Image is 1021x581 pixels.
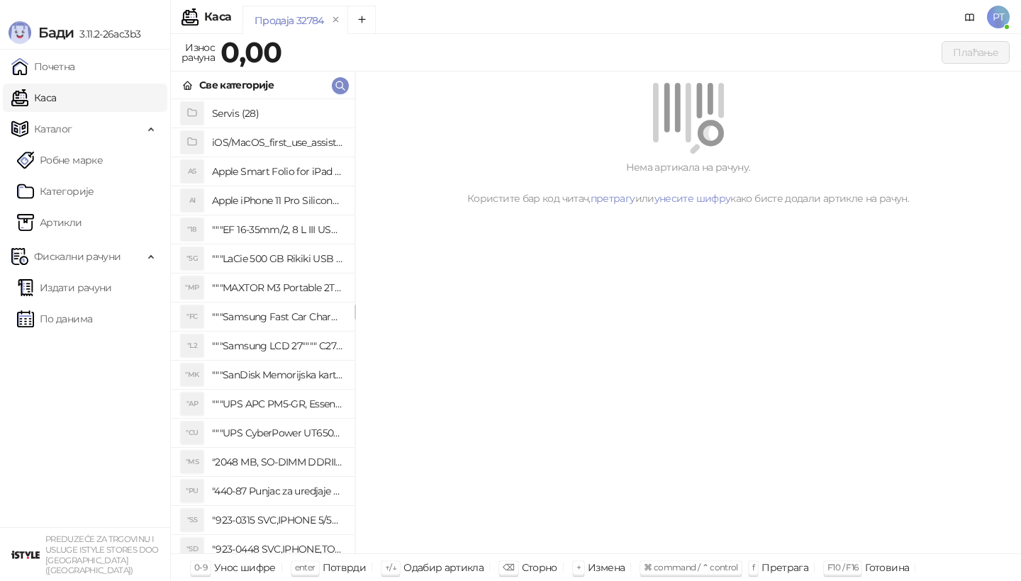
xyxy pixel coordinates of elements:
[17,177,94,205] a: Категорије
[45,534,159,575] small: PREDUZEĆE ZA TRGOVINU I USLUGE ISTYLE STORES DOO [GEOGRAPHIC_DATA] ([GEOGRAPHIC_DATA])
[295,562,316,572] span: enter
[327,14,345,26] button: remove
[17,273,112,302] a: Издати рачуни
[212,131,343,154] h4: iOS/MacOS_first_use_assistance (4)
[752,562,754,572] span: f
[181,451,203,473] div: "MS
[214,558,276,577] div: Унос шифре
[591,192,635,205] a: претрагу
[212,218,343,241] h4: """EF 16-35mm/2, 8 L III USM"""
[11,84,56,112] a: Каса
[212,276,343,299] h4: """MAXTOR M3 Portable 2TB 2.5"""" crni eksterni hard disk HX-M201TCB/GM"""
[38,24,74,41] span: Бади
[181,509,203,531] div: "S5
[181,393,203,415] div: "AP
[403,558,484,577] div: Одабир артикла
[171,99,355,553] div: grid
[212,363,343,386] h4: """SanDisk Memorijska kartica 256GB microSDXC sa SD adapterom SDSQXA1-256G-GN6MA - Extreme PLUS, ...
[212,305,343,328] h4: """Samsung Fast Car Charge Adapter, brzi auto punja_, boja crna"""
[221,35,281,69] strong: 0,00
[181,538,203,560] div: "SD
[588,558,625,577] div: Измена
[212,189,343,212] h4: Apple iPhone 11 Pro Silicone Case - Black
[204,11,231,23] div: Каса
[654,192,731,205] a: унесите шифру
[865,558,909,577] div: Готовина
[181,305,203,328] div: "FC
[644,562,738,572] span: ⌘ command / ⌃ control
[194,562,207,572] span: 0-9
[181,276,203,299] div: "MP
[199,77,274,93] div: Све категорије
[17,146,103,174] a: Робне марке
[827,562,858,572] span: F10 / F16
[11,52,75,81] a: Почетна
[212,160,343,183] h4: Apple Smart Folio for iPad mini (A17 Pro) - Sage
[522,558,557,577] div: Сторно
[212,538,343,560] h4: "923-0448 SVC,IPHONE,TOURQUE DRIVER KIT .65KGF- CM Šrafciger "
[323,558,367,577] div: Потврди
[372,159,1004,206] div: Нема артикала на рачуну. Користите бар код читач, или како бисте додали артикле на рачун.
[255,13,324,28] div: Продаја 32784
[347,6,376,34] button: Add tab
[987,6,1010,28] span: PT
[181,480,203,502] div: "PU
[212,422,343,444] h4: """UPS CyberPower UT650EG, 650VA/360W , line-int., s_uko, desktop"""
[181,189,203,212] div: AI
[761,558,808,577] div: Претрага
[212,393,343,415] h4: """UPS APC PM5-GR, Essential Surge Arrest,5 utic_nica"""
[385,562,396,572] span: ↑/↓
[34,115,72,143] span: Каталог
[17,305,92,333] a: По данима
[212,334,343,357] h4: """Samsung LCD 27"""" C27F390FHUXEN"""
[212,480,343,502] h4: "440-87 Punjac za uredjaje sa micro USB portom 4/1, Stand."
[34,242,121,271] span: Фискални рачуни
[181,334,203,357] div: "L2
[181,363,203,386] div: "MK
[212,509,343,531] h4: "923-0315 SVC,IPHONE 5/5S BATTERY REMOVAL TRAY Držač za iPhone sa kojim se otvara display
[212,451,343,473] h4: "2048 MB, SO-DIMM DDRII, 667 MHz, Napajanje 1,8 0,1 V, Latencija CL5"
[9,21,31,44] img: Logo
[959,6,981,28] a: Документација
[11,541,40,569] img: 64x64-companyLogo-77b92cf4-9946-4f36-9751-bf7bb5fd2c7d.png
[181,218,203,241] div: "18
[942,41,1010,64] button: Плаћање
[212,102,343,125] h4: Servis (28)
[212,247,343,270] h4: """LaCie 500 GB Rikiki USB 3.0 / Ultra Compact & Resistant aluminum / USB 3.0 / 2.5"""""""
[576,562,581,572] span: +
[17,208,82,237] a: ArtikliАртикли
[503,562,514,572] span: ⌫
[181,422,203,444] div: "CU
[74,28,140,40] span: 3.11.2-26ac3b3
[181,247,203,270] div: "5G
[181,160,203,183] div: AS
[179,38,218,67] div: Износ рачуна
